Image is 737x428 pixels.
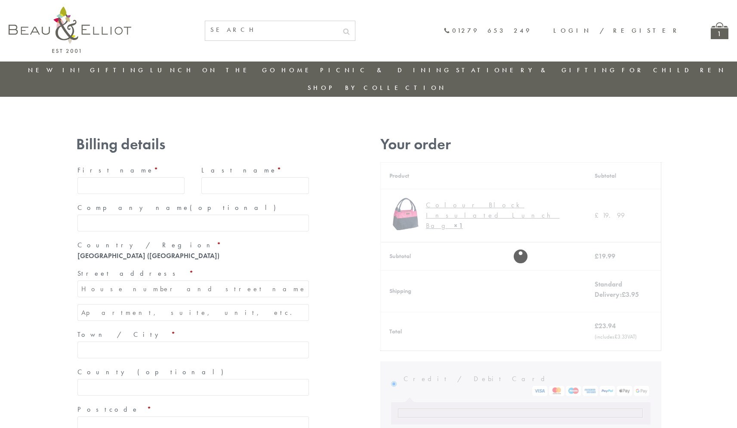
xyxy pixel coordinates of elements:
label: Street address [77,267,309,280]
a: Home [281,66,316,74]
a: Stationery & Gifting [456,66,617,74]
a: For Children [622,66,726,74]
input: SEARCH [205,21,338,39]
h3: Billing details [76,135,310,153]
a: Login / Register [553,26,681,35]
a: Gifting [90,66,146,74]
strong: [GEOGRAPHIC_DATA] ([GEOGRAPHIC_DATA]) [77,251,219,260]
a: New in! [28,66,86,74]
label: Company name [77,201,309,215]
label: Country / Region [77,238,309,252]
a: Picnic & Dining [320,66,452,74]
input: Apartment, suite, unit, etc. (optional) [77,304,309,321]
label: County [77,365,309,379]
span: (optional) [190,203,281,212]
a: 1 [711,22,728,39]
label: Last name [201,163,309,177]
span: (optional) [137,367,228,376]
a: 01279 653 249 [444,27,532,34]
label: Postcode [77,403,309,416]
label: Town / City [77,328,309,342]
img: logo [9,6,131,53]
a: Lunch On The Go [150,66,278,74]
label: First name [77,163,185,177]
a: Shop by collection [308,83,447,92]
h3: Your order [380,135,661,153]
input: House number and street name [77,280,309,297]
